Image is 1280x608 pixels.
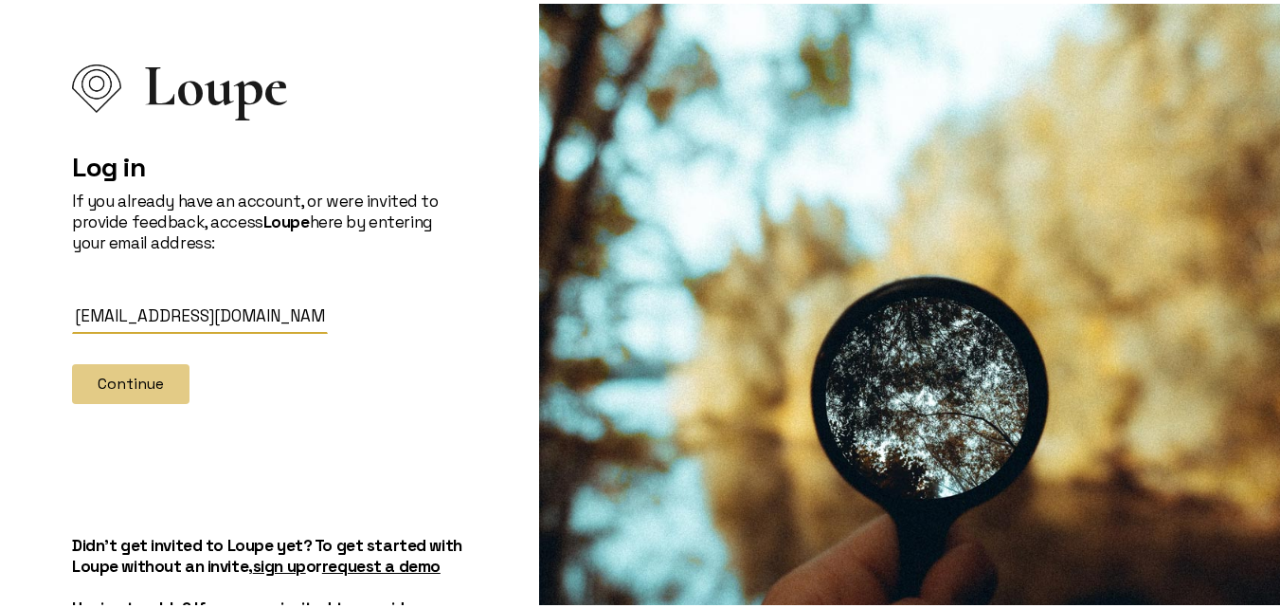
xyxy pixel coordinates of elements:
[253,552,306,573] a: sign up
[72,360,189,400] button: Continue
[72,147,467,179] h2: Log in
[263,208,310,229] strong: Loupe
[72,61,121,109] img: Loupe Logo
[144,72,288,93] span: Loupe
[72,295,328,330] input: Email Address
[72,187,467,249] p: If you already have an account, or were invited to provide feedback, access here by entering your...
[322,552,441,573] a: request a demo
